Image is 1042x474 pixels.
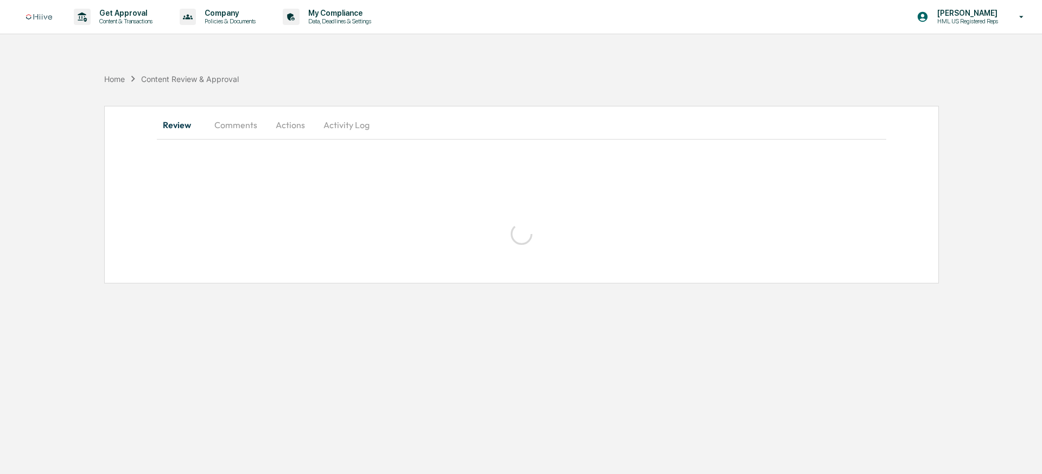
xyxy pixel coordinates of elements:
[26,14,52,20] img: logo
[157,112,886,138] div: secondary tabs example
[266,112,315,138] button: Actions
[157,112,206,138] button: Review
[929,17,1003,25] p: HML US Registered Reps
[196,9,261,17] p: Company
[315,112,378,138] button: Activity Log
[91,17,158,25] p: Content & Transactions
[206,112,266,138] button: Comments
[300,9,377,17] p: My Compliance
[929,9,1003,17] p: [PERSON_NAME]
[104,74,125,84] div: Home
[196,17,261,25] p: Policies & Documents
[91,9,158,17] p: Get Approval
[141,74,239,84] div: Content Review & Approval
[300,17,377,25] p: Data, Deadlines & Settings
